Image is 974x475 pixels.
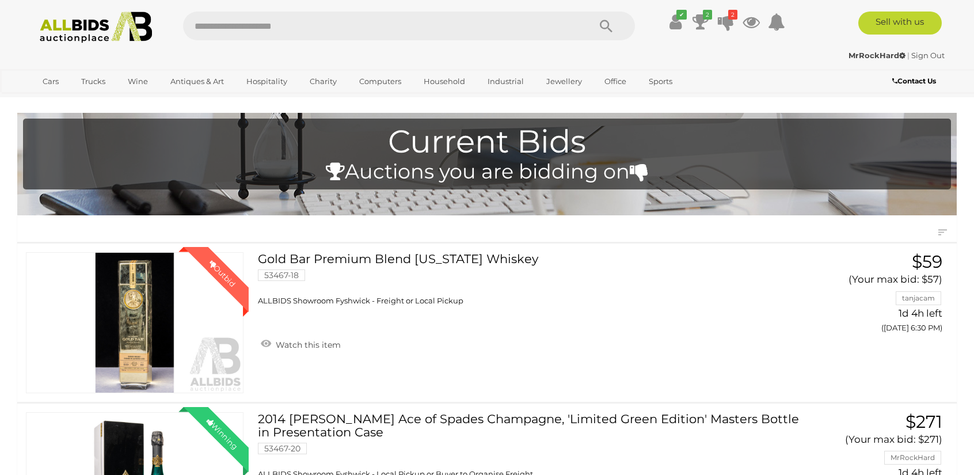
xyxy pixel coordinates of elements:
[196,407,249,460] div: Winning
[302,72,344,91] a: Charity
[597,72,634,91] a: Office
[196,247,249,300] div: Outbid
[26,252,243,393] a: Outbid
[352,72,409,91] a: Computers
[74,72,113,91] a: Trucks
[267,252,792,306] a: Gold Bar Premium Blend [US_STATE] Whiskey 53467-18 ALLBIDS Showroom Fyshwick - Freight or Local P...
[809,252,945,339] a: $59 (Your max bid: $57) tanjacam 1d 4h left ([DATE] 6:30 PM)
[912,251,942,272] span: $59
[858,12,942,35] a: Sell with us
[163,72,231,91] a: Antiques & Art
[35,91,132,110] a: [GEOGRAPHIC_DATA]
[480,72,531,91] a: Industrial
[728,10,737,20] i: 2
[905,411,942,432] span: $271
[907,51,910,60] span: |
[416,72,473,91] a: Household
[33,12,158,43] img: Allbids.com.au
[892,77,936,85] b: Contact Us
[911,51,945,60] a: Sign Out
[273,340,341,350] span: Watch this item
[717,12,735,32] a: 2
[692,12,709,32] a: 2
[239,72,295,91] a: Hospitality
[35,72,66,91] a: Cars
[849,51,905,60] strong: MrRockHard
[676,10,687,20] i: ✔
[539,72,589,91] a: Jewellery
[667,12,684,32] a: ✔
[849,51,907,60] a: MrRockHard
[29,161,945,183] h4: Auctions you are bidding on
[258,335,344,352] a: Watch this item
[703,10,712,20] i: 2
[892,75,939,88] a: Contact Us
[577,12,635,40] button: Search
[120,72,155,91] a: Wine
[641,72,680,91] a: Sports
[29,124,945,159] h1: Current Bids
